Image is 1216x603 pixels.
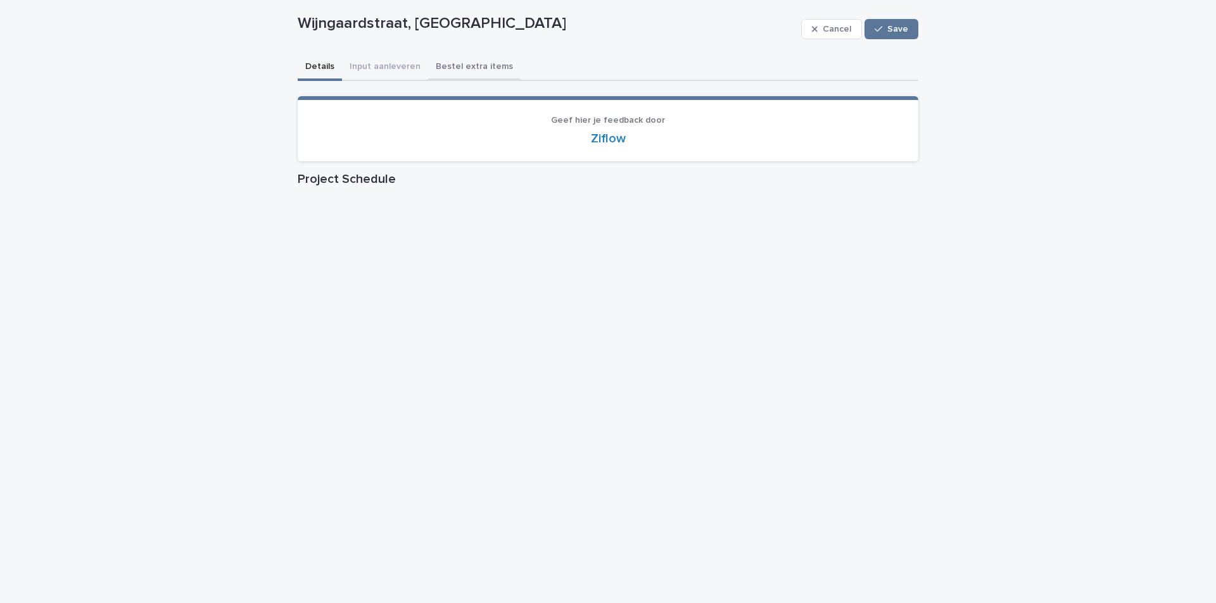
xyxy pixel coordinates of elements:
[551,116,665,125] span: Geef hier je feedback door
[298,54,342,81] button: Details
[342,54,428,81] button: Input aanleveren
[823,25,851,34] span: Cancel
[864,19,918,39] button: Save
[298,15,796,33] p: Wijngaardstraat, [GEOGRAPHIC_DATA]
[428,54,521,81] button: Bestel extra items
[801,19,862,39] button: Cancel
[591,132,626,145] a: Ziflow
[887,25,908,34] span: Save
[298,171,918,187] h1: Project Schedule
